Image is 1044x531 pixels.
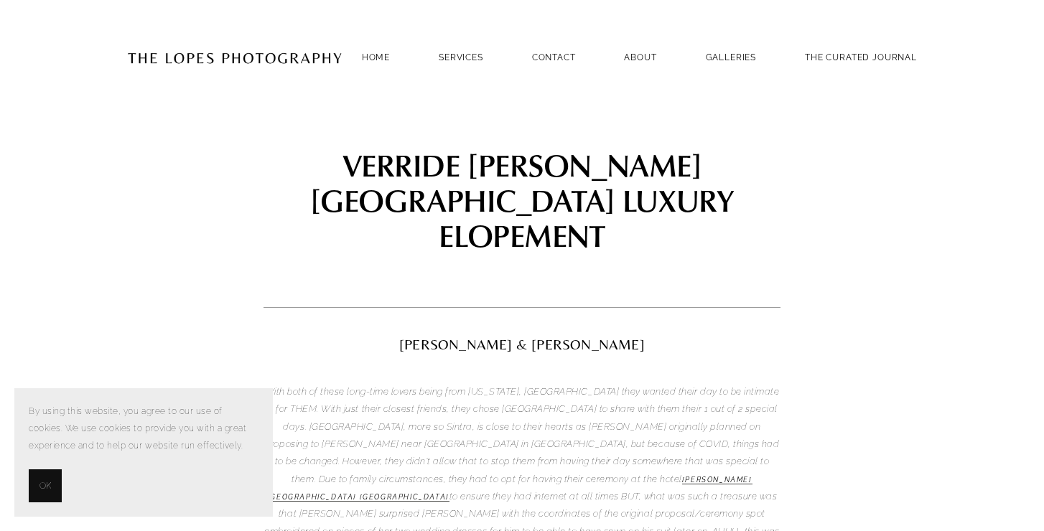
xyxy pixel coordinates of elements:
a: SERVICES [439,52,483,62]
a: Contact [532,47,576,67]
a: GALLERIES [706,47,757,67]
img: Portugal Wedding Photographer | The Lopes Photography [127,22,342,93]
a: THE CURATED JOURNAL [805,47,917,67]
em: With both of these long-time lovers being from [US_STATE], [GEOGRAPHIC_DATA] they wanted their da... [264,386,782,484]
span: OK [39,477,51,494]
a: ABOUT [624,47,656,67]
section: Cookie banner [14,388,273,517]
button: OK [29,469,62,502]
h1: VERRIDE [PERSON_NAME][GEOGRAPHIC_DATA] LUXURY ELOPEMENT [264,147,780,253]
h2: [PERSON_NAME] & [PERSON_NAME] [264,337,780,352]
p: By using this website, you agree to our use of cookies. We use cookies to provide you with a grea... [29,403,258,455]
a: Home [362,47,390,67]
